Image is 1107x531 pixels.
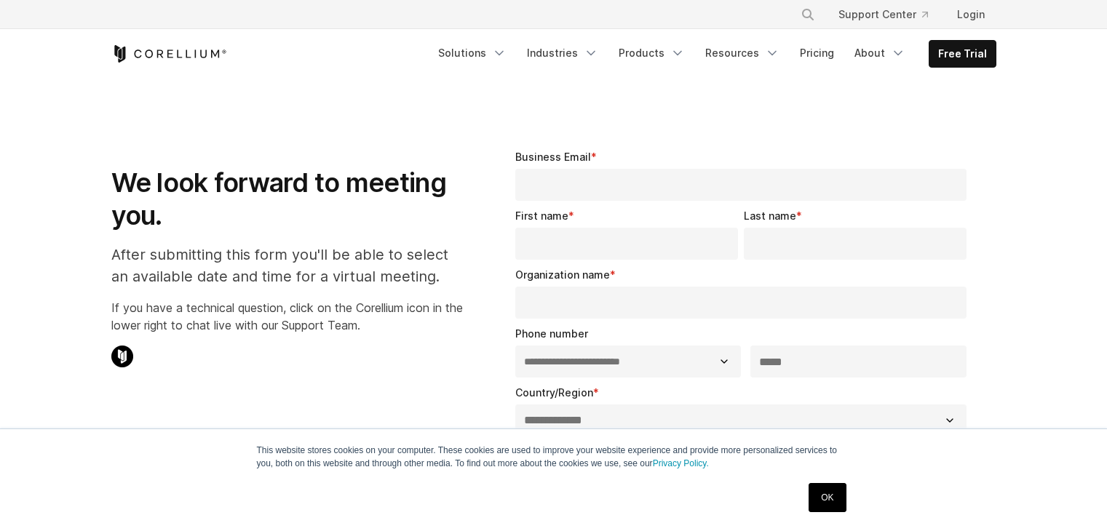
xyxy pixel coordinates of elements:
span: Phone number [515,327,588,340]
a: Privacy Policy. [653,458,709,468]
a: OK [809,483,846,512]
a: Free Trial [929,41,996,67]
div: Navigation Menu [783,1,996,28]
a: Resources [697,40,788,66]
a: Support Center [827,1,940,28]
a: Corellium Home [111,45,227,63]
span: Business Email [515,151,591,163]
a: Login [945,1,996,28]
p: If you have a technical question, click on the Corellium icon in the lower right to chat live wit... [111,299,463,334]
button: Search [795,1,821,28]
a: Industries [518,40,607,66]
a: Products [610,40,694,66]
span: First name [515,209,568,222]
a: Solutions [429,40,515,66]
a: Pricing [791,40,843,66]
p: This website stores cookies on your computer. These cookies are used to improve your website expe... [257,444,851,470]
a: About [846,40,914,66]
span: Last name [744,209,796,222]
p: After submitting this form you'll be able to select an available date and time for a virtual meet... [111,244,463,287]
span: Organization name [515,268,610,281]
span: Country/Region [515,386,593,399]
img: Corellium Chat Icon [111,346,133,367]
h1: We look forward to meeting you. [111,167,463,232]
div: Navigation Menu [429,40,996,68]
